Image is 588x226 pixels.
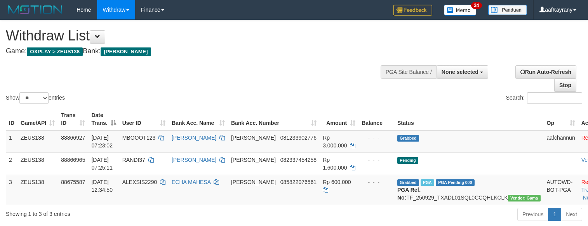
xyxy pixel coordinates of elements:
th: Trans ID: activate to sort column ascending [58,108,88,130]
a: ECHA MAHESA [172,179,210,185]
th: Balance [358,108,394,130]
div: - - - [362,156,391,164]
span: [PERSON_NAME] [231,157,276,163]
a: Previous [517,208,548,221]
td: AUTOWD-BOT-PGA [544,175,578,205]
span: 88866965 [61,157,85,163]
td: TF_250929_TXADL01SQL0CCQHLKCLK [394,175,544,205]
span: Vendor URL: https://trx31.1velocity.biz [508,195,541,201]
input: Search: [527,92,582,104]
td: aafchannun [544,130,578,153]
th: Op: activate to sort column ascending [544,108,578,130]
div: PGA Site Balance / [381,65,437,79]
a: 1 [548,208,561,221]
span: [PERSON_NAME] [101,47,151,56]
th: Game/API: activate to sort column ascending [17,108,58,130]
div: Showing 1 to 3 of 3 entries [6,207,239,218]
span: ALEXSIS2290 [122,179,157,185]
span: Copy 081233902776 to clipboard [280,135,317,141]
div: - - - [362,178,391,186]
span: 88866927 [61,135,85,141]
th: Bank Acc. Name: activate to sort column ascending [169,108,228,130]
h4: Game: Bank: [6,47,384,55]
span: Copy 082337454258 to clipboard [280,157,317,163]
th: Bank Acc. Number: activate to sort column ascending [228,108,320,130]
span: 34 [471,2,482,9]
td: ZEUS138 [17,130,58,153]
a: Next [561,208,582,221]
th: ID [6,108,17,130]
span: None selected [442,69,478,75]
a: Stop [554,79,576,92]
th: Status [394,108,544,130]
div: - - - [362,134,391,142]
span: 88675587 [61,179,85,185]
a: [PERSON_NAME] [172,157,216,163]
span: Pending [397,157,418,164]
span: [DATE] 12:34:50 [91,179,113,193]
span: [PERSON_NAME] [231,135,276,141]
th: Amount: activate to sort column ascending [320,108,358,130]
td: 1 [6,130,17,153]
span: Grabbed [397,135,419,142]
span: PGA Pending [436,179,475,186]
td: ZEUS138 [17,175,58,205]
span: Copy 085822076561 to clipboard [280,179,317,185]
b: PGA Ref. No: [397,187,421,201]
td: 3 [6,175,17,205]
span: [DATE] 07:23:02 [91,135,113,149]
span: Grabbed [397,179,419,186]
h1: Withdraw List [6,28,384,44]
label: Show entries [6,92,65,104]
span: Rp 3.000.000 [323,135,347,149]
td: 2 [6,152,17,175]
td: ZEUS138 [17,152,58,175]
span: RANDI37 [122,157,145,163]
select: Showentries [19,92,49,104]
span: MBOOOT123 [122,135,156,141]
span: Rp 1.600.000 [323,157,347,171]
span: [DATE] 07:25:11 [91,157,113,171]
img: Feedback.jpg [393,5,432,16]
span: OXPLAY > ZEUS138 [27,47,83,56]
span: Marked by aafpengsreynich [421,179,434,186]
label: Search: [506,92,582,104]
a: [PERSON_NAME] [172,135,216,141]
span: Rp 600.000 [323,179,351,185]
a: Run Auto-Refresh [515,65,576,79]
th: User ID: activate to sort column ascending [119,108,169,130]
img: Button%20Memo.svg [444,5,477,16]
span: [PERSON_NAME] [231,179,276,185]
img: MOTION_logo.png [6,4,65,16]
button: None selected [437,65,488,79]
th: Date Trans.: activate to sort column descending [88,108,119,130]
img: panduan.png [488,5,527,15]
